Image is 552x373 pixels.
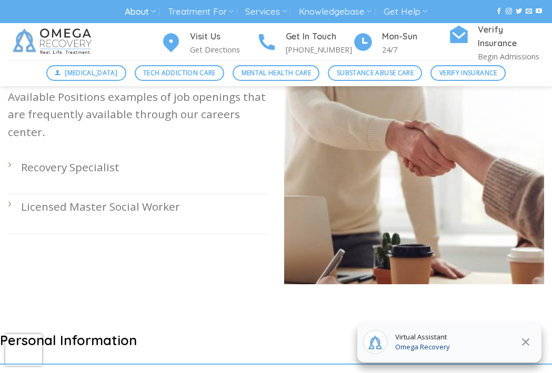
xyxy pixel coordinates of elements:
span: Mental Health Care [242,68,311,78]
a: Treatment For [168,2,234,22]
p: Licensed Master Social Worker [21,198,268,215]
a: Tech Addiction Care [135,65,225,81]
p: 24/7 [382,44,448,56]
p: Available Positions examples of job openings that are frequently available through our careers ce... [8,88,268,141]
p: Begin Admissions [478,50,544,63]
h4: Verify Insurance [478,23,544,50]
a: Verify Insurance [430,65,506,81]
p: Get Directions [190,44,256,56]
a: Get In Touch [PHONE_NUMBER] [256,30,352,56]
a: Visit Us Get Directions [160,30,256,56]
a: [MEDICAL_DATA] [46,65,126,81]
span: Verify Insurance [439,68,497,78]
img: Omega Recovery [8,23,100,60]
h4: Get In Touch [286,30,352,44]
a: Substance Abuse Care [328,65,422,81]
a: Follow on Facebook [496,8,502,15]
a: Get Help [384,2,427,22]
span: Substance Abuse Care [337,68,414,78]
p: [PHONE_NUMBER] [286,44,352,56]
a: Follow on Twitter [516,8,522,15]
a: Follow on Instagram [506,8,512,15]
a: Send us an email [526,8,532,15]
a: About [125,2,156,22]
span: [MEDICAL_DATA] [65,68,117,78]
a: Verify Insurance Begin Admissions [448,23,544,63]
h4: Visit Us [190,30,256,44]
a: Knowledgebase [299,2,372,22]
a: Mental Health Care [233,65,319,81]
a: Follow on YouTube [536,8,542,15]
p: Recovery Specialist [21,159,268,176]
h4: Mon-Sun [382,30,448,44]
a: Services [245,2,287,22]
span: Tech Addiction Care [143,68,216,78]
